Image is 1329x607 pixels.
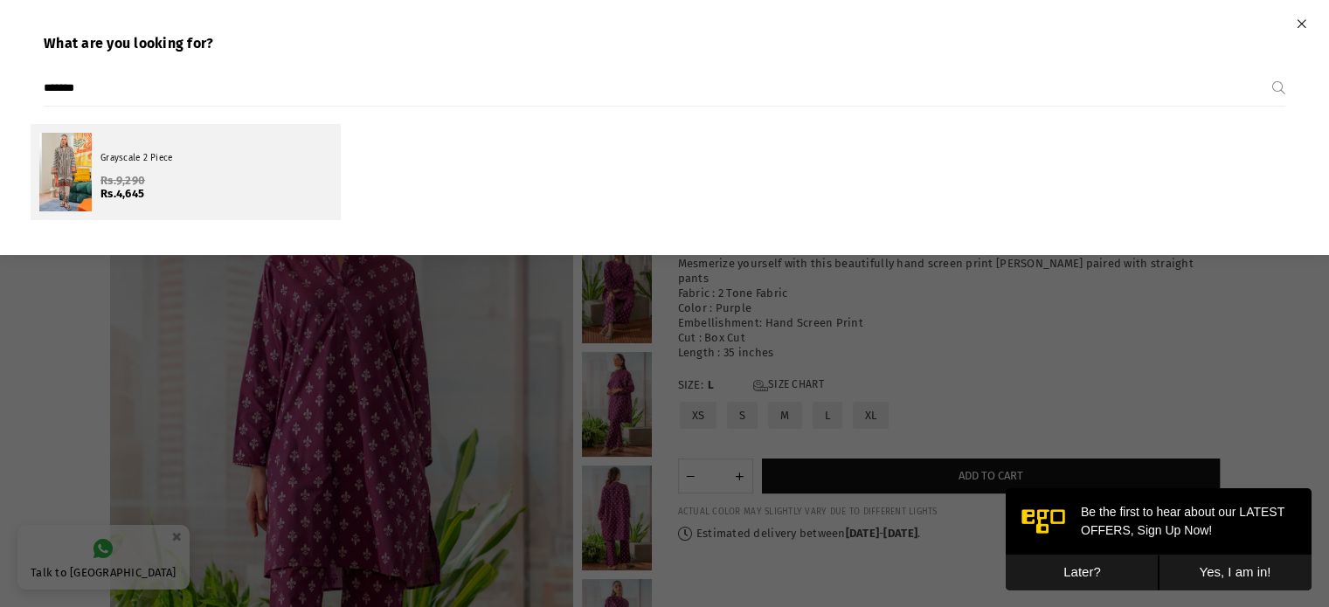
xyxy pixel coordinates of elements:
b: What are you looking for? [44,35,214,52]
iframe: webpush-onsite [1006,488,1312,590]
button: Close [1291,9,1312,38]
p: Grayscale 2 Piece [100,152,332,165]
span: Rs.9,290 [100,174,145,187]
span: Rs.4,645 [100,187,144,200]
a: Grayscale 2 Piece Rs.9,290 Rs.4,645 [31,124,341,220]
button: Yes, I am in! [153,66,306,102]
